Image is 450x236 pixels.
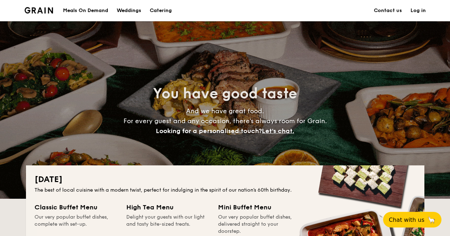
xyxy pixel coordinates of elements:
[35,174,416,185] h2: [DATE]
[35,187,416,194] div: The best of local cuisine with a modern twist, perfect for indulging in the spirit of our nation’...
[35,214,118,235] div: Our very popular buffet dishes, complete with set-up.
[126,202,210,212] div: High Tea Menu
[383,212,441,227] button: Chat with us🦙
[156,127,262,135] span: Looking for a personalised touch?
[427,216,436,224] span: 🦙
[218,202,301,212] div: Mini Buffet Menu
[126,214,210,235] div: Delight your guests with our light and tasty bite-sized treats.
[262,127,294,135] span: Let's chat.
[123,107,327,135] span: And we have great food. For every guest and any occasion, there’s always room for Grain.
[153,85,297,102] span: You have good taste
[389,216,424,223] span: Chat with us
[218,214,301,235] div: Our very popular buffet dishes, delivered straight to your doorstep.
[25,7,53,13] img: Grain
[25,7,53,13] a: Logotype
[35,202,118,212] div: Classic Buffet Menu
